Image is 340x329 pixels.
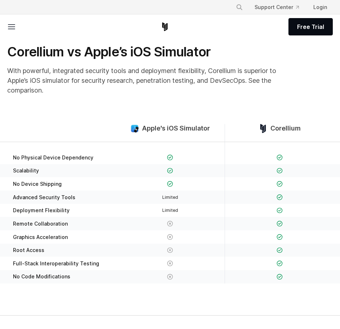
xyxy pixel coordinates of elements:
img: Checkmark [167,154,173,161]
img: Checkmark [277,168,283,174]
img: Checkmark [167,168,173,174]
div: Navigation Menu [230,1,333,14]
img: compare_ios-simulator--large [130,124,139,133]
img: Checkmark [277,208,283,214]
span: No Code Modifications [13,273,70,280]
a: Corellium Home [160,22,169,31]
span: Corellium [270,124,301,133]
button: Search [233,1,246,14]
span: Deployment Flexibility [13,207,70,214]
span: Limited [162,195,178,200]
h1: Corellium vs Apple’s iOS Simulator [7,44,296,60]
span: Scalability [13,167,39,174]
a: Support Center [249,1,305,14]
span: Full-Stack Interoperability Testing [13,260,99,267]
img: X [167,247,173,253]
span: Limited [162,208,178,213]
img: Checkmark [277,221,283,227]
img: X [167,260,173,266]
span: No Device Shipping [13,181,62,187]
a: Login [308,1,333,14]
img: Checkmark [277,274,283,280]
span: Graphics Acceleration [13,234,68,240]
img: Checkmark [277,260,283,266]
img: Checkmark [277,247,283,253]
img: Checkmark [277,194,283,200]
span: Remote Collaboration [13,221,68,227]
p: With powerful, integrated security tools and deployment flexibility, Corellium is superior to App... [7,66,296,95]
img: Checkmark [277,181,283,187]
span: Advanced Security Tools [13,194,75,201]
span: Free Trial [297,22,324,31]
span: Root Access [13,247,44,253]
img: X [167,274,173,280]
img: X [167,221,173,227]
span: No Physical Device Dependency [13,154,93,161]
img: Checkmark [277,234,283,240]
img: X [167,234,173,240]
img: Checkmark [167,181,173,187]
a: Free Trial [288,18,333,35]
img: Checkmark [277,154,283,161]
span: Apple's iOS Simulator [142,124,210,133]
